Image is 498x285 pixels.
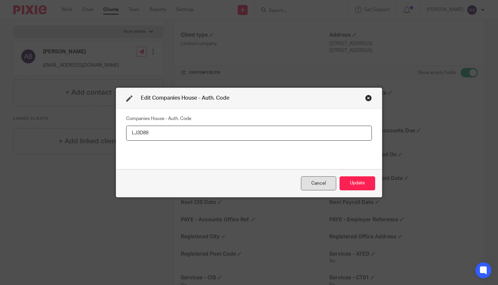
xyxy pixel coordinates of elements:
label: Companies House - Auth. Code [126,115,191,122]
input: Companies House - Auth. Code [126,126,372,141]
div: Close this dialog window [301,176,336,191]
div: Close this dialog window [365,95,372,101]
span: Edit Companies House - Auth. Code [141,95,229,101]
button: Update [340,176,375,191]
